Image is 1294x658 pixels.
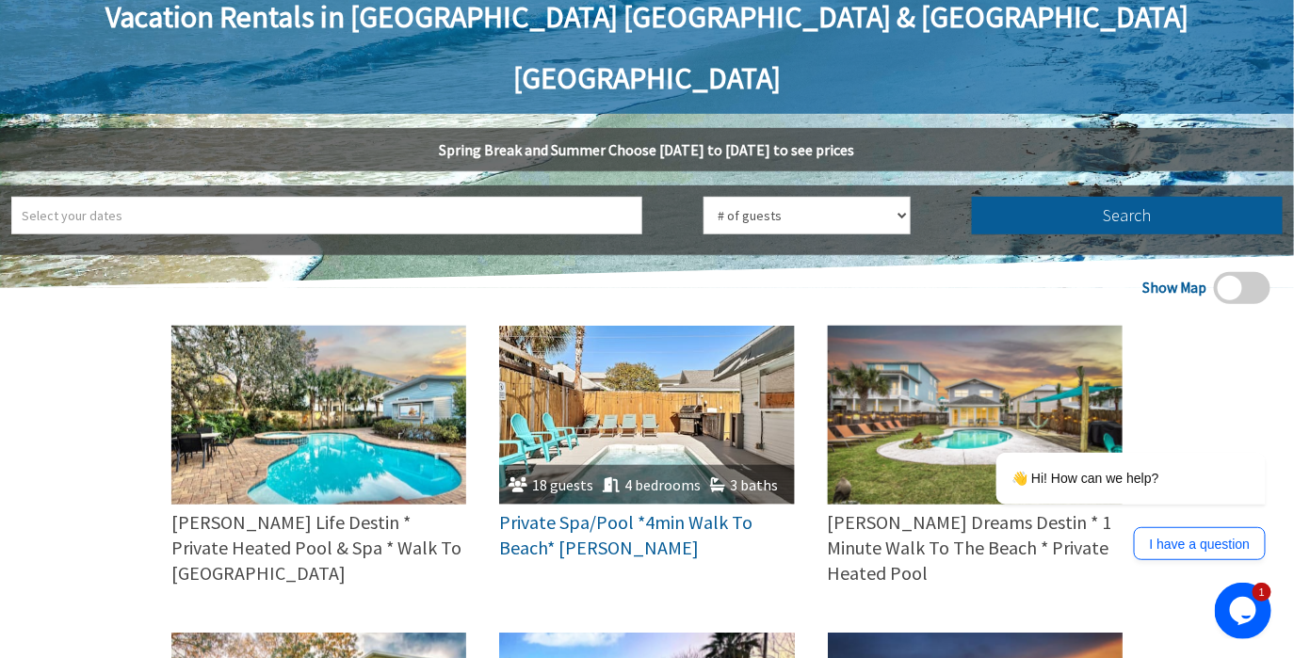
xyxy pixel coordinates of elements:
span: [PERSON_NAME] Life Destin * Private Heated Pool & Spa * Walk To [GEOGRAPHIC_DATA] [171,510,461,585]
div: 18 guests [499,474,593,495]
div: 3 baths [701,474,778,495]
img: 240c1866-2ff6-42a6-a632-a0da8b4f13be.jpeg [171,326,466,505]
div: 4 bedrooms [593,474,701,495]
img: 7c92263a-cf49-465a-85fd-c7e2cb01ac41.jpeg [499,326,794,505]
span: Private Spa/Pool *4min Walk To Beach* [PERSON_NAME] [499,510,752,559]
span: Show Map [1142,277,1207,297]
a: 18 guests 4 bedrooms 3 baths Private Spa/Pool *4min Walk To Beach* [PERSON_NAME] [499,326,794,560]
a: [PERSON_NAME] Dreams Destin * 1 Minute Walk To The Beach * Private Heated Pool [828,326,1123,586]
span: [PERSON_NAME] Dreams Destin * 1 Minute Walk To The Beach * Private Heated Pool [828,510,1112,585]
button: Search [972,197,1283,234]
iframe: chat widget [1215,583,1275,639]
a: [PERSON_NAME] Life Destin * Private Heated Pool & Spa * Walk To [GEOGRAPHIC_DATA] [171,326,466,586]
iframe: chat widget [936,305,1275,573]
img: 70bd4656-b10b-4f03-83ad-191ce442ade5.jpeg [828,326,1123,505]
input: Select your dates [11,197,642,234]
